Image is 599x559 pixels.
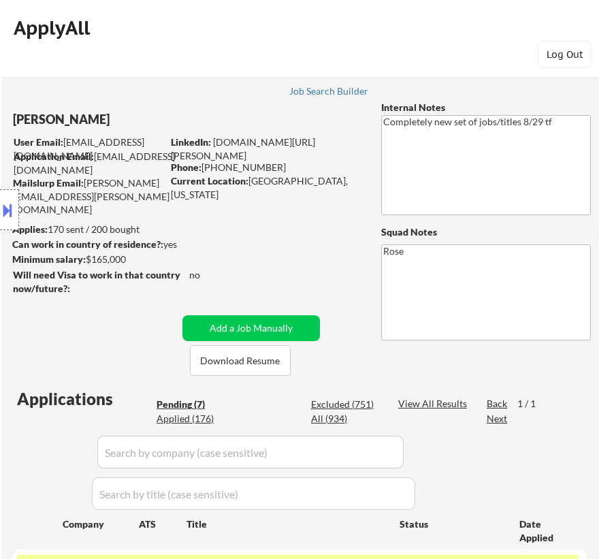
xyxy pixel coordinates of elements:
[92,477,415,510] input: Search by title (case sensitive)
[157,412,225,426] div: Applied (176)
[157,398,225,411] div: Pending (7)
[538,41,592,68] button: Log Out
[487,397,508,411] div: Back
[311,398,379,411] div: Excluded (751)
[171,174,363,201] div: [GEOGRAPHIC_DATA], [US_STATE]
[381,225,591,239] div: Squad Notes
[487,412,508,426] div: Next
[381,101,591,114] div: Internal Notes
[182,315,320,341] button: Add a Job Manually
[171,161,363,174] div: [PHONE_NUMBER]
[400,511,500,536] div: Status
[289,86,369,96] div: Job Search Builder
[63,517,139,531] div: Company
[17,391,152,407] div: Applications
[289,86,369,99] a: Job Search Builder
[190,345,291,376] button: Download Resume
[97,436,404,468] input: Search by company (case sensitive)
[187,517,387,531] div: Title
[14,16,94,39] div: ApplyAll
[139,517,187,531] div: ATS
[398,397,471,411] div: View All Results
[519,517,570,544] div: Date Applied
[311,412,379,426] div: All (934)
[517,397,549,411] div: 1 / 1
